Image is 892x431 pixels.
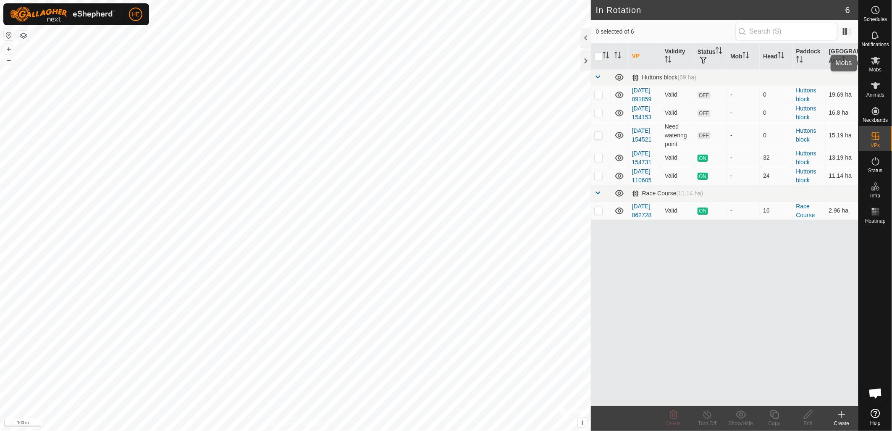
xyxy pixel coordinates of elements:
[791,420,825,427] div: Edit
[826,202,858,220] td: 2.96 ha
[869,67,882,72] span: Mobs
[661,122,694,149] td: Need watering point
[632,190,703,197] div: Race Course
[596,27,736,36] span: 0 selected of 6
[698,110,710,117] span: OFF
[632,203,652,218] a: [DATE] 062728
[632,168,652,184] a: [DATE] 110605
[632,87,652,102] a: [DATE] 091859
[870,193,880,198] span: Infra
[826,122,858,149] td: 15.19 ha
[730,153,756,162] div: -
[698,155,708,162] span: ON
[730,171,756,180] div: -
[661,149,694,167] td: Valid
[862,42,889,47] span: Notifications
[871,143,880,148] span: VPs
[4,30,14,40] button: Reset Map
[730,108,756,117] div: -
[760,122,792,149] td: 0
[661,167,694,185] td: Valid
[10,7,115,22] img: Gallagher Logo
[603,53,609,60] p-sorticon: Activate to sort
[730,90,756,99] div: -
[760,149,792,167] td: 32
[632,150,652,166] a: [DATE] 154731
[698,92,710,99] span: OFF
[677,190,703,197] span: (11.14 ha)
[596,5,845,15] h2: In Rotation
[262,420,294,428] a: Privacy Policy
[826,104,858,122] td: 16.8 ha
[826,149,858,167] td: 13.19 ha
[698,173,708,180] span: ON
[865,218,886,223] span: Heatmap
[796,203,815,218] a: Race Course
[760,44,792,69] th: Head
[796,150,816,166] a: Huttons block
[690,420,724,427] div: Turn Off
[825,420,858,427] div: Create
[716,48,722,55] p-sorticon: Activate to sort
[826,167,858,185] td: 11.14 ha
[632,105,652,121] a: [DATE] 154153
[661,104,694,122] td: Valid
[796,105,816,121] a: Huttons block
[678,74,696,81] span: (69 ha)
[863,381,888,406] div: Open chat
[736,23,837,40] input: Search (S)
[614,53,621,60] p-sorticon: Activate to sort
[793,44,826,69] th: Paddock
[796,127,816,143] a: Huttons block
[304,420,328,428] a: Contact Us
[870,420,881,426] span: Help
[578,418,587,427] button: i
[778,53,784,60] p-sorticon: Activate to sort
[826,44,858,69] th: [GEOGRAPHIC_DATA] Area
[742,53,749,60] p-sorticon: Activate to sort
[727,44,760,69] th: Mob
[866,92,884,97] span: Animals
[796,87,816,102] a: Huttons block
[760,104,792,122] td: 0
[582,419,583,426] span: i
[796,168,816,184] a: Huttons block
[632,127,652,143] a: [DATE] 154521
[842,57,849,64] p-sorticon: Activate to sort
[868,168,882,173] span: Status
[131,10,139,19] span: HE
[730,131,756,140] div: -
[698,132,710,139] span: OFF
[4,55,14,65] button: –
[796,57,803,64] p-sorticon: Activate to sort
[863,118,888,123] span: Neckbands
[629,44,661,69] th: VP
[724,420,758,427] div: Show/Hide
[665,57,672,64] p-sorticon: Activate to sort
[666,420,681,426] span: Delete
[760,167,792,185] td: 24
[661,202,694,220] td: Valid
[863,17,887,22] span: Schedules
[730,206,756,215] div: -
[859,405,892,429] a: Help
[845,4,850,16] span: 6
[18,31,29,41] button: Map Layers
[760,86,792,104] td: 0
[760,202,792,220] td: 16
[758,420,791,427] div: Copy
[661,44,694,69] th: Validity
[694,44,727,69] th: Status
[4,44,14,54] button: +
[661,86,694,104] td: Valid
[698,208,708,215] span: ON
[632,74,696,81] div: Huttons block
[826,86,858,104] td: 19.69 ha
